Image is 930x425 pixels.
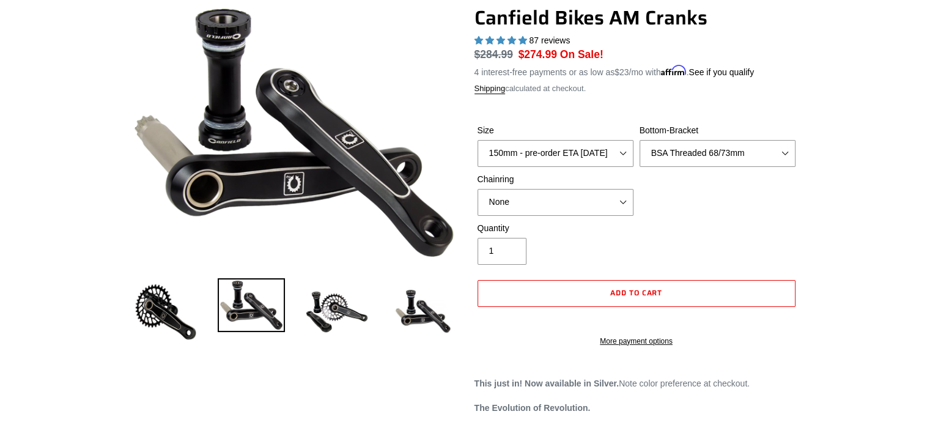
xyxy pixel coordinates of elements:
img: Load image into Gallery viewer, Canfield Bikes AM Cranks [303,278,371,346]
label: Chainring [478,173,633,186]
s: $284.99 [474,48,513,61]
label: Bottom-Bracket [640,124,795,137]
span: Add to cart [610,287,663,298]
strong: This just in! Now available in Silver. [474,379,619,388]
img: Load image into Gallery viewer, CANFIELD-AM_DH-CRANKS [389,278,456,346]
img: Load image into Gallery viewer, Canfield Cranks [218,278,285,332]
h1: Canfield Bikes AM Cranks [474,6,799,29]
label: Size [478,124,633,137]
span: $23 [614,67,629,77]
button: Add to cart [478,280,795,307]
label: Quantity [478,222,633,235]
span: $274.99 [519,48,557,61]
p: Note color preference at checkout. [474,377,799,390]
div: calculated at checkout. [474,83,799,95]
a: Shipping [474,84,506,94]
span: 87 reviews [529,35,570,45]
p: 4 interest-free payments or as low as /mo with . [474,63,755,79]
span: 4.97 stars [474,35,530,45]
span: On Sale! [560,46,603,62]
strong: The Evolution of Revolution. [474,403,591,413]
a: See if you qualify - Learn more about Affirm Financing (opens in modal) [688,67,754,77]
span: Affirm [661,65,687,76]
a: More payment options [478,336,795,347]
img: Load image into Gallery viewer, Canfield Bikes AM Cranks [132,278,199,346]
